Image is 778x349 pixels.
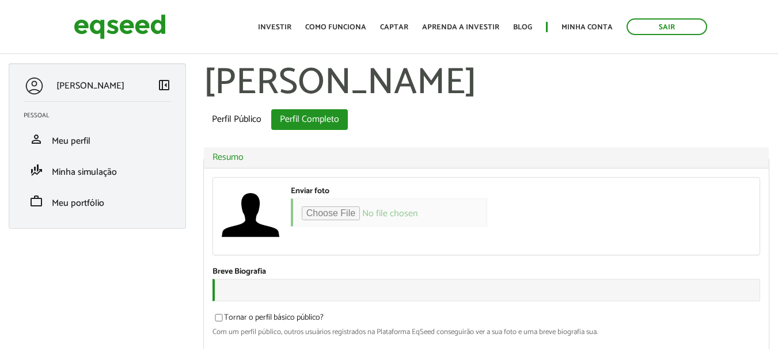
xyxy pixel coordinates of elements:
[56,80,124,91] p: [PERSON_NAME]
[52,195,104,211] span: Meu portfólio
[24,194,171,208] a: workMeu portfólio
[15,124,180,155] li: Meu perfil
[212,268,266,276] label: Breve Biografia
[561,24,613,31] a: Minha conta
[203,109,270,130] a: Perfil Público
[271,109,348,130] a: Perfil Completo
[15,155,180,186] li: Minha simulação
[513,24,532,31] a: Blog
[203,63,769,103] h1: [PERSON_NAME]
[422,24,499,31] a: Aprenda a investir
[24,163,171,177] a: finance_modeMinha simulação
[29,163,43,177] span: finance_mode
[29,194,43,208] span: work
[212,328,760,336] div: Com um perfil público, outros usuários registrados na Plataforma EqSeed conseguirão ver a sua fot...
[157,78,171,92] span: left_panel_close
[15,186,180,217] li: Meu portfólio
[24,112,180,119] h2: Pessoal
[305,24,366,31] a: Como funciona
[258,24,291,31] a: Investir
[29,132,43,146] span: person
[157,78,171,94] a: Colapsar menu
[212,153,760,162] a: Resumo
[222,186,279,244] img: Foto de LI TINGTING
[74,11,166,42] img: EqSeed
[208,314,229,321] input: Tornar o perfil básico público?
[222,186,279,244] a: Ver perfil do usuário.
[291,187,329,195] label: Enviar foto
[627,18,707,35] a: Sair
[52,133,90,149] span: Meu perfil
[380,24,408,31] a: Captar
[24,132,171,146] a: personMeu perfil
[52,164,117,180] span: Minha simulação
[212,314,324,325] label: Tornar o perfil básico público?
